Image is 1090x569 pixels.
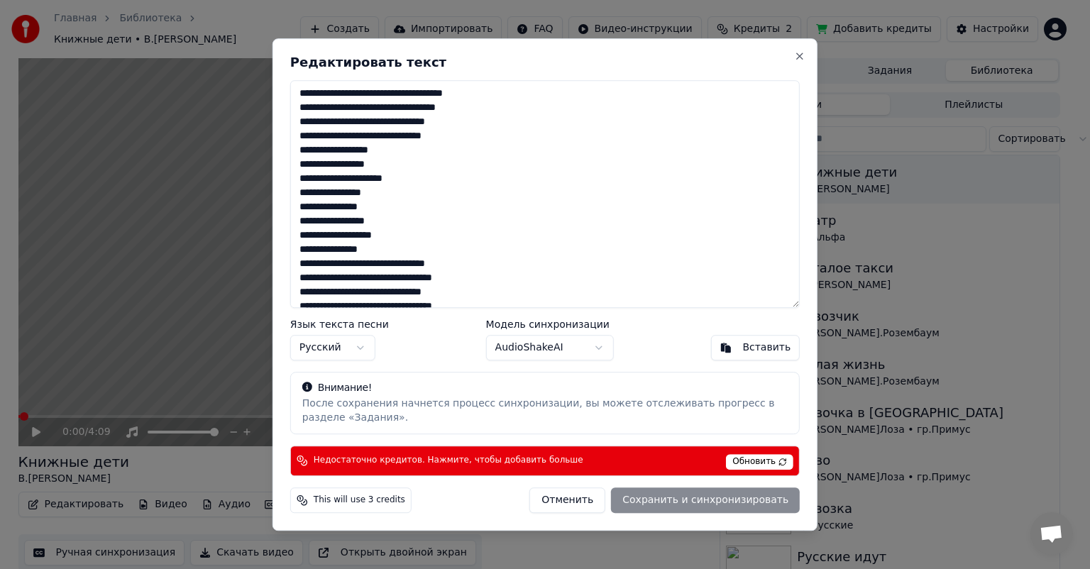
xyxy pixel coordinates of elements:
h2: Редактировать текст [290,56,800,69]
div: После сохранения начнется процесс синхронизации, вы можете отслеживать прогресс в разделе «Задания». [302,397,788,425]
span: This will use 3 credits [314,495,405,506]
label: Модель синхронизации [486,319,614,329]
button: Отменить [529,487,605,513]
div: Внимание! [302,381,788,395]
button: Вставить [710,335,800,360]
span: Недостаточно кредитов. Нажмите, чтобы добавить больше [314,455,583,466]
div: Вставить [742,341,791,355]
label: Язык текста песни [290,319,389,329]
span: Обновить [726,454,793,470]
